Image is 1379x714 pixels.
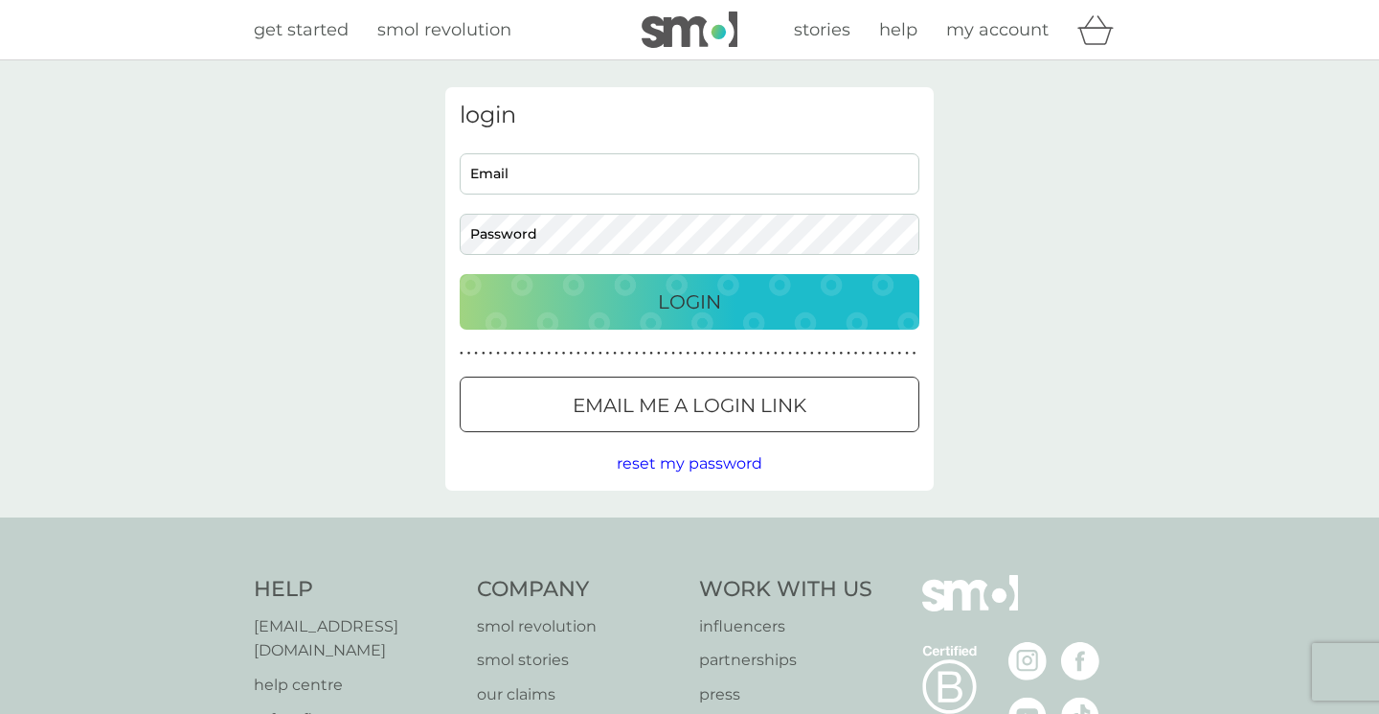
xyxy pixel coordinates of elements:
p: ● [482,349,486,358]
p: ● [723,349,727,358]
span: get started [254,19,349,40]
p: ● [591,349,595,358]
p: ● [489,349,493,358]
p: ● [679,349,683,358]
img: smol [922,575,1018,640]
p: ● [796,349,800,358]
p: ● [548,349,552,358]
img: visit the smol Instagram page [1008,642,1047,680]
p: ● [510,349,514,358]
span: my account [946,19,1049,40]
p: ● [621,349,624,358]
p: ● [781,349,785,358]
p: ● [635,349,639,358]
p: ● [810,349,814,358]
p: ● [599,349,602,358]
p: ● [526,349,530,358]
p: ● [532,349,536,358]
p: ● [854,349,858,358]
p: ● [606,349,610,358]
p: ● [665,349,668,358]
p: ● [474,349,478,358]
a: smol stories [477,648,681,673]
p: ● [554,349,558,358]
p: ● [891,349,894,358]
p: ● [460,349,463,358]
p: ● [818,349,822,358]
p: ● [715,349,719,358]
p: ● [832,349,836,358]
a: influencers [699,614,872,639]
a: stories [794,16,850,44]
p: ● [774,349,778,358]
p: Login [658,287,721,317]
p: ● [576,349,580,358]
h3: login [460,102,919,129]
a: my account [946,16,1049,44]
p: ● [569,349,573,358]
p: ● [883,349,887,358]
a: smol revolution [477,614,681,639]
a: partnerships [699,648,872,673]
p: ● [467,349,471,358]
p: ● [643,349,646,358]
p: ● [627,349,631,358]
a: smol revolution [377,16,511,44]
p: ● [825,349,828,358]
p: ● [693,349,697,358]
a: help centre [254,673,458,698]
p: ● [562,349,566,358]
h4: Help [254,575,458,605]
p: ● [701,349,705,358]
p: ● [861,349,865,358]
span: help [879,19,917,40]
span: reset my password [617,454,762,472]
a: press [699,682,872,707]
p: ● [649,349,653,358]
p: ● [759,349,763,358]
p: ● [913,349,916,358]
p: ● [730,349,734,358]
img: visit the smol Facebook page [1061,642,1099,680]
p: ● [803,349,806,358]
p: ● [905,349,909,358]
p: ● [708,349,712,358]
p: ● [876,349,880,358]
a: help [879,16,917,44]
p: ● [898,349,902,358]
button: Email me a login link [460,377,919,432]
p: ● [847,349,850,358]
p: ● [657,349,661,358]
p: ● [584,349,588,358]
span: smol revolution [377,19,511,40]
h4: Work With Us [699,575,872,605]
p: ● [788,349,792,358]
p: ● [613,349,617,358]
img: smol [642,12,737,48]
span: stories [794,19,850,40]
p: [EMAIL_ADDRESS][DOMAIN_NAME] [254,614,458,663]
p: ● [671,349,675,358]
p: ● [766,349,770,358]
p: ● [744,349,748,358]
p: ● [752,349,756,358]
a: get started [254,16,349,44]
p: ● [540,349,544,358]
button: reset my password [617,451,762,476]
p: Email me a login link [573,390,806,421]
a: our claims [477,682,681,707]
p: ● [504,349,508,358]
p: ● [737,349,741,358]
p: ● [686,349,689,358]
h4: Company [477,575,681,605]
p: ● [869,349,872,358]
p: ● [496,349,500,358]
div: basket [1077,11,1125,49]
